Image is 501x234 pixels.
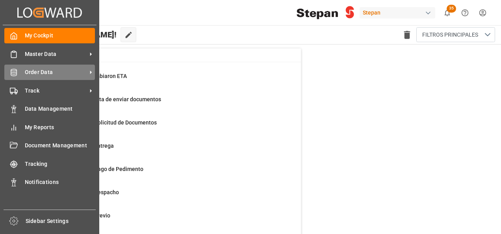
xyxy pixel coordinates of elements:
span: Tracking [25,160,95,168]
a: Data Management [4,101,95,117]
span: Master Data [25,50,87,58]
span: FILTROS PRINCIPALES [422,31,478,39]
a: 42Embarques cambiaron ETAContainer Schema [40,72,291,89]
span: Data Management [25,105,95,113]
span: Order Data [25,68,87,76]
a: Tracking [4,156,95,171]
a: My Cockpit [4,28,95,43]
a: 1Ordenes que falta de enviar documentosContainer Schema [40,95,291,112]
a: Notifications [4,175,95,190]
a: Document Management [4,138,95,153]
span: My Cockpit [25,32,95,40]
button: open menu [416,27,495,42]
a: 24Pendiente de Pago de PedimentoFinal Delivery [40,165,291,182]
span: Notifications [25,178,95,186]
button: show 35 new notifications [438,4,456,22]
span: Sidebar Settings [26,217,96,225]
span: Ordenes que falta de enviar documentos [59,96,161,102]
img: Stepan_Company_logo.svg.png_1713531530.png [297,6,354,20]
span: Document Management [25,141,95,150]
a: 51Ordenes para Solicitud de DocumentosPurchase Orders [40,119,291,135]
span: Track [25,87,87,95]
span: Pendiente de Pago de Pedimento [59,166,143,172]
div: Stepan [360,7,435,19]
span: My Reports [25,123,95,132]
button: Stepan [360,5,438,20]
a: 6Pendiente de DespachoFinal Delivery [40,188,291,205]
span: Ordenes para Solicitud de Documentos [59,119,157,126]
a: 46Pendiente de entregaFinal Delivery [40,142,291,158]
button: Help Center [456,4,474,22]
a: 668Pendiente de PrevioFinal Delivery [40,212,291,228]
a: My Reports [4,119,95,135]
span: 35 [447,5,456,13]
